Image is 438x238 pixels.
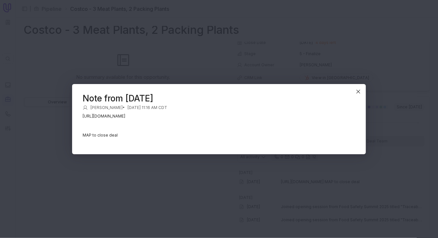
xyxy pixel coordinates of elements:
div: [PERSON_NAME] • [83,105,355,110]
p: [URL][DOMAIN_NAME] [83,113,355,119]
header: Note from [DATE] [83,95,355,102]
p: MAP to close deal [83,132,355,139]
button: Close [353,87,363,97]
time: [DATE] 11:16 AM CDT [128,105,167,110]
